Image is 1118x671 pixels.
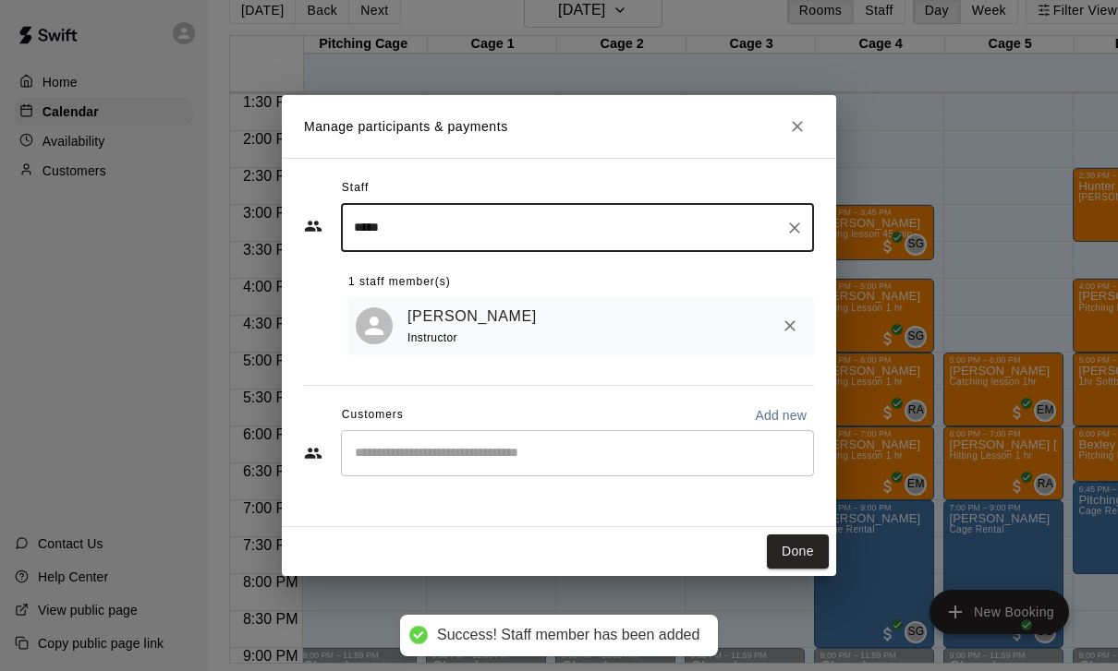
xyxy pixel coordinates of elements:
[356,307,393,344] div: Joe Ferro
[341,203,814,252] div: Search staff
[747,401,814,430] button: Add new
[782,215,808,241] button: Clear
[767,534,829,569] button: Done
[407,331,457,344] span: Instructor
[437,626,699,645] div: Success! Staff member has been added
[304,117,508,137] p: Manage participants & payments
[755,406,807,425] p: Add new
[342,174,369,203] span: Staff
[304,444,322,462] svg: Customers
[407,305,537,329] a: [PERSON_NAME]
[781,110,814,143] button: Close
[773,309,807,342] button: Remove
[348,268,451,297] span: 1 staff member(s)
[342,401,404,430] span: Customers
[304,217,322,235] svg: Staff
[341,430,814,476] div: Start typing to search customers...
